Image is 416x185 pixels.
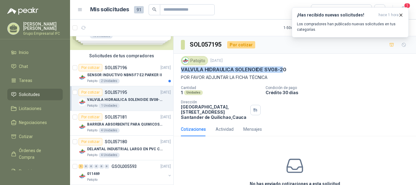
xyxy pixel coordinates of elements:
[79,98,86,106] img: Company Logo
[297,21,404,32] p: Los compradores han publicado nuevas solicitudes en tus categorías.
[87,153,97,158] p: Patojito
[105,140,127,144] p: SOL057180
[404,3,411,9] span: 1
[160,90,171,95] p: [DATE]
[19,77,32,84] span: Tareas
[87,177,97,182] p: Patojito
[79,113,102,121] div: Por cotizar
[379,12,399,18] span: hace 1 hora
[7,61,63,72] a: Chat
[70,111,173,136] a: Por cotizarSOL057181[DATE] Company LogoBARRERA ABSORBENTE PARA QUIMICOS (DERRAME DE HIPOCLORITO)P...
[70,136,173,160] a: Por cotizarSOL057180[DATE] Company LogoDELANTAL INDUSTRIAL LARGO EN PVC COLOR AMARILLOPatojito4 U...
[94,164,99,169] div: 0
[181,100,248,104] p: Dirección
[227,41,255,48] div: Por cotizar
[284,23,319,33] div: 1 - 50 de 69
[19,147,57,161] span: Órdenes de Compra
[87,122,163,127] p: BARRERA ABSORBENTE PARA QUIMICOS (DERRAME DE HIPOCLORITO)
[79,164,83,169] div: 1
[105,115,127,119] p: SOL057181
[243,126,262,133] div: Mensajes
[134,6,144,13] span: 91
[181,86,261,90] p: Cantidad
[99,128,120,133] div: 4 Unidades
[210,58,223,64] p: [DATE]
[87,171,100,177] p: 011469
[181,74,409,81] p: POR FAVOR ADJUNTAR LA FICHA TÉCNICA
[104,164,109,169] div: 0
[87,72,162,78] p: SENSOR INDUCTIVO NBN5 F7 E2 PARKER II
[79,89,102,96] div: Por cotizar
[19,105,41,112] span: Licitaciones
[292,7,409,37] button: ¡Has recibido nuevas solicitudes!hace 1 hora Los compradores han publicado nuevas solicitudes en ...
[7,165,63,177] a: Remisiones
[87,146,163,152] p: DELANTAL INDUSTRIAL LARGO EN PVC COLOR AMARILLO
[90,5,129,14] h1: Mis solicitudes
[99,103,120,108] div: 1 Unidades
[79,64,102,71] div: Por cotizar
[87,79,97,84] p: Patojito
[70,50,173,62] div: Solicitudes de tus compradores
[160,114,171,120] p: [DATE]
[19,49,29,56] span: Inicio
[190,40,222,49] h3: SOL057195
[84,164,88,169] div: 0
[160,65,171,71] p: [DATE]
[79,163,172,182] a: 1 0 0 0 0 0 GSOL005593[DATE] Company Logo011469Patojito
[111,164,137,169] p: GSOL005593
[297,12,376,18] h3: ¡Has recibido nuevas solicitudes!
[105,66,127,70] p: SOL057196
[398,4,409,15] button: 1
[23,22,63,30] p: [PERSON_NAME] [PERSON_NAME]
[87,97,163,103] p: VALVULA HIDRAULICA SOLENOIDE SV08-20
[160,164,171,169] p: [DATE]
[7,7,38,15] img: Logo peakr
[181,104,248,120] p: [GEOGRAPHIC_DATA], [STREET_ADDRESS] Santander de Quilichao , Cauca
[7,75,63,86] a: Tareas
[23,32,63,35] p: Grupo Empresarial IFC
[79,74,86,81] img: Company Logo
[184,90,203,95] div: Unidades
[181,126,206,133] div: Cotizaciones
[105,90,127,94] p: SOL057195
[266,90,414,95] p: Crédito 30 días
[99,153,120,158] div: 4 Unidades
[87,128,97,133] p: Patojito
[181,66,286,73] p: VALVULA HIDRAULICA SOLENOIDE SV08-20
[152,7,157,12] span: search
[182,57,189,64] img: Company Logo
[19,63,28,70] span: Chat
[79,123,86,130] img: Company Logo
[315,6,328,13] div: Todas
[99,164,104,169] div: 0
[160,139,171,145] p: [DATE]
[7,145,63,163] a: Órdenes de Compra
[87,103,97,108] p: Patojito
[266,86,414,90] p: Condición de pago
[70,62,173,86] a: Por cotizarSOL057196[DATE] Company LogoSENSOR INDUCTIVO NBN5 F7 E2 PARKER IIPatojito2 Unidades
[99,79,120,84] div: 2 Unidades
[7,103,63,114] a: Licitaciones
[216,126,234,133] div: Actividad
[7,131,63,142] a: Cotizar
[70,86,173,111] a: Por cotizarSOL057195[DATE] Company LogoVALVULA HIDRAULICA SOLENOIDE SV08-20Patojito1 Unidades
[19,168,41,175] span: Remisiones
[181,56,208,65] div: Patojito
[7,117,63,128] a: Negociaciones
[19,91,40,98] span: Solicitudes
[7,47,63,58] a: Inicio
[79,138,102,145] div: Por cotizar
[181,90,183,95] p: 1
[89,164,93,169] div: 0
[79,148,86,155] img: Company Logo
[19,119,47,126] span: Negociaciones
[79,173,86,180] img: Company Logo
[7,89,63,100] a: Solicitudes
[19,133,33,140] span: Cotizar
